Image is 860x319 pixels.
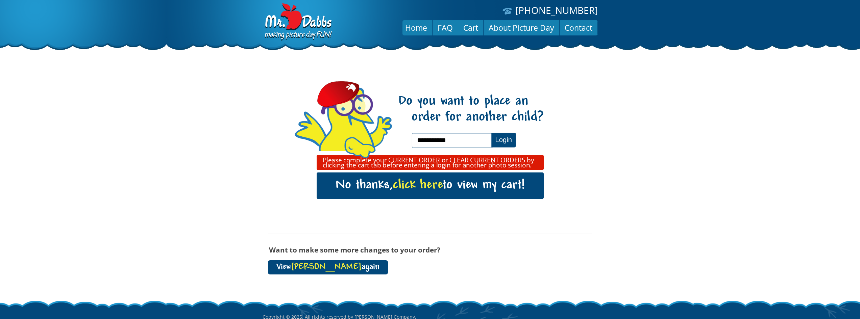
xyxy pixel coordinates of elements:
[491,133,516,147] button: Login
[344,137,375,158] img: hello
[484,20,559,36] a: About Picture Day
[398,94,544,126] h1: Do you want to place an
[263,3,333,41] img: Dabbs Company
[400,20,432,36] a: Home
[268,246,592,254] h3: Want to make some more changes to your order?
[398,110,544,126] span: order for another child?
[433,20,458,36] a: FAQ
[268,260,388,274] a: View[PERSON_NAME]again
[291,263,362,272] span: [PERSON_NAME]
[322,157,538,168] p: Please complete your CURRENT ORDER or CLEAR CURRENT ORDERS by clicking the cart tab before enteri...
[560,20,597,36] a: Contact
[393,179,443,192] span: click here
[317,172,544,199] a: No thanks,click hereto view my cart!
[458,20,483,36] a: Cart
[515,4,598,17] a: [PHONE_NUMBER]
